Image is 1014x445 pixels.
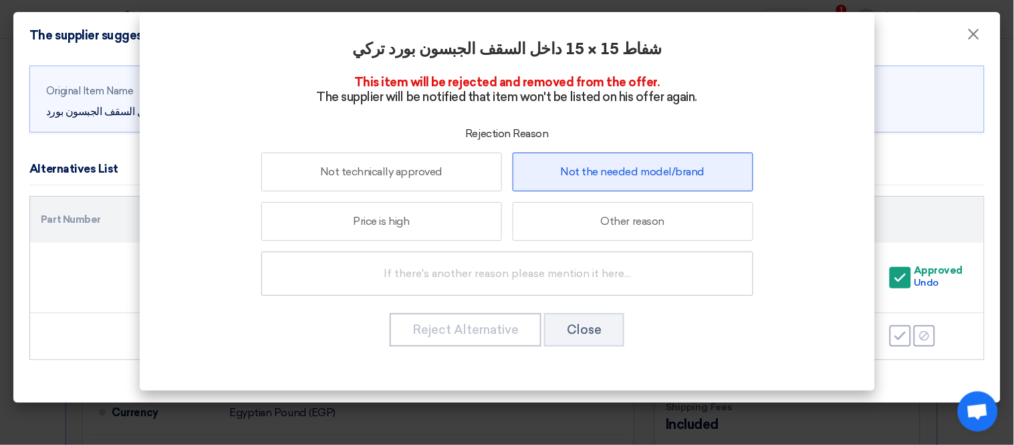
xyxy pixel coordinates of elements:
input: If there's another reason please mention it here... [261,252,753,296]
label: Not the needed model/brand [513,153,753,191]
span: This item will be rejected and removed from the offer. [354,75,660,90]
button: Close [544,313,624,347]
div: Rejection Reason [177,126,838,142]
label: Price is high [261,202,502,241]
h2: شفاط 15 × 15 داخل السقف الجبسون بورد تركي [177,40,838,59]
button: Reject Alternative [390,313,541,347]
a: Open chat [958,391,998,432]
label: Not technically approved [261,153,502,191]
span: The supplier will be notified that item won't be listed on his offer again. [316,90,697,104]
label: Other reason [513,202,753,241]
